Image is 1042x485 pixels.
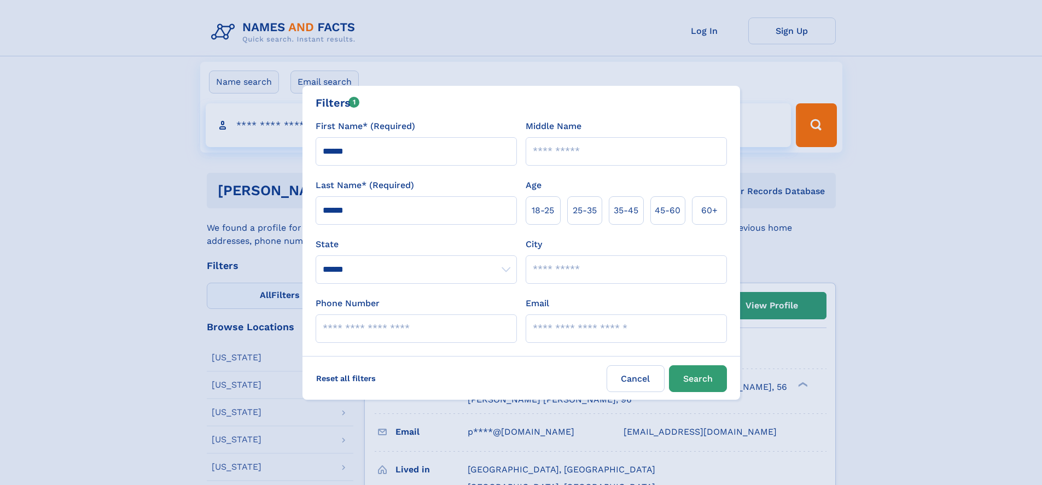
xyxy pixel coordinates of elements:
span: 35‑45 [614,204,638,217]
label: Cancel [607,365,665,392]
label: Last Name* (Required) [316,179,414,192]
span: 25‑35 [573,204,597,217]
div: Filters [316,95,360,111]
label: City [526,238,542,251]
label: Age [526,179,542,192]
label: Reset all filters [309,365,383,391]
label: Middle Name [526,120,581,133]
span: 45‑60 [655,204,680,217]
span: 18‑25 [532,204,554,217]
span: 60+ [701,204,718,217]
label: State [316,238,517,251]
label: First Name* (Required) [316,120,415,133]
button: Search [669,365,727,392]
label: Email [526,297,549,310]
label: Phone Number [316,297,380,310]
